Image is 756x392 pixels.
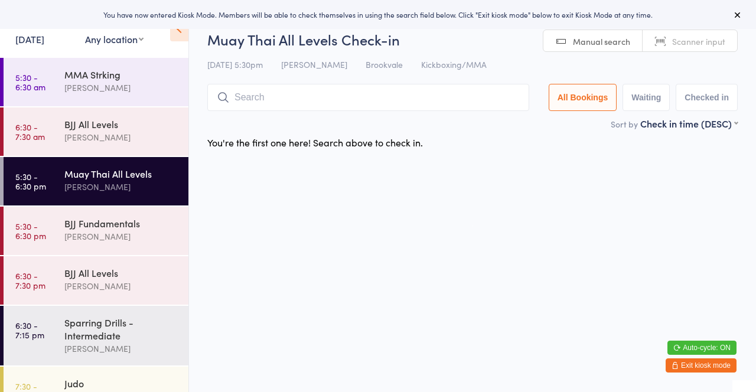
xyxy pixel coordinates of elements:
[64,377,178,390] div: Judo
[4,306,188,365] a: 6:30 -7:15 pmSparring Drills - Intermediate[PERSON_NAME]
[366,58,403,70] span: Brookvale
[64,230,178,243] div: [PERSON_NAME]
[4,107,188,156] a: 6:30 -7:30 amBJJ All Levels[PERSON_NAME]
[64,167,178,180] div: Muay Thai All Levels
[207,84,529,111] input: Search
[15,32,44,45] a: [DATE]
[4,207,188,255] a: 5:30 -6:30 pmBJJ Fundamentals[PERSON_NAME]
[666,358,737,373] button: Exit kiosk mode
[15,221,46,240] time: 5:30 - 6:30 pm
[573,35,630,47] span: Manual search
[15,122,45,141] time: 6:30 - 7:30 am
[85,32,144,45] div: Any location
[64,180,178,194] div: [PERSON_NAME]
[676,84,738,111] button: Checked in
[19,9,737,19] div: You have now entered Kiosk Mode. Members will be able to check themselves in using the search fie...
[15,73,45,92] time: 5:30 - 6:30 am
[64,316,178,342] div: Sparring Drills - Intermediate
[421,58,487,70] span: Kickboxing/MMA
[281,58,347,70] span: [PERSON_NAME]
[64,342,178,355] div: [PERSON_NAME]
[64,81,178,94] div: [PERSON_NAME]
[64,266,178,279] div: BJJ All Levels
[15,172,46,191] time: 5:30 - 6:30 pm
[207,30,738,49] h2: Muay Thai All Levels Check-in
[207,136,423,149] div: You're the first one here! Search above to check in.
[672,35,725,47] span: Scanner input
[64,217,178,230] div: BJJ Fundamentals
[4,157,188,205] a: 5:30 -6:30 pmMuay Thai All Levels[PERSON_NAME]
[4,58,188,106] a: 5:30 -6:30 amMMA Strking[PERSON_NAME]
[64,130,178,144] div: [PERSON_NAME]
[207,58,263,70] span: [DATE] 5:30pm
[64,279,178,293] div: [PERSON_NAME]
[64,68,178,81] div: MMA Strking
[64,117,178,130] div: BJJ All Levels
[667,341,737,355] button: Auto-cycle: ON
[623,84,670,111] button: Waiting
[549,84,617,111] button: All Bookings
[4,256,188,305] a: 6:30 -7:30 pmBJJ All Levels[PERSON_NAME]
[640,117,738,130] div: Check in time (DESC)
[15,271,45,290] time: 6:30 - 7:30 pm
[611,118,638,130] label: Sort by
[15,321,44,339] time: 6:30 - 7:15 pm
